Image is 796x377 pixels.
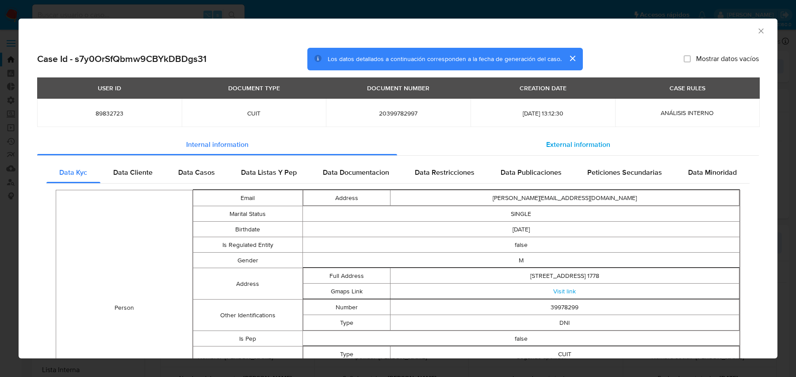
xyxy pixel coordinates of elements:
input: Mostrar datos vacíos [684,55,691,62]
td: Full Address [303,268,390,284]
span: Los datos detallados a continuación corresponden a la fecha de generación del caso. [328,54,562,63]
td: Is Pep [193,331,302,346]
h2: Case Id - s7y0OrSfQbmw9CBYkDBDgs31 [37,53,207,65]
div: DOCUMENT NUMBER [362,81,435,96]
span: ANÁLISIS INTERNO [661,108,714,117]
td: [PERSON_NAME][EMAIL_ADDRESS][DOMAIN_NAME] [390,190,739,206]
td: Address [303,190,390,206]
td: Type [303,315,390,331]
span: Data Restricciones [415,167,475,177]
span: Data Kyc [59,167,87,177]
td: Other Identifications [193,300,302,331]
span: CUIT [192,109,316,117]
span: External information [546,139,610,150]
div: USER ID [92,81,126,96]
div: DOCUMENT TYPE [223,81,285,96]
td: [DATE] [302,222,740,237]
div: CREATION DATE [514,81,572,96]
span: Internal information [186,139,249,150]
span: Peticiones Secundarias [587,167,662,177]
td: M [302,253,740,268]
span: 20399782997 [337,109,460,117]
td: 39978299 [390,300,739,315]
td: DNI [390,315,739,331]
td: Number [303,300,390,315]
td: Birthdate [193,222,302,237]
td: false [302,237,740,253]
div: closure-recommendation-modal [19,19,777,358]
td: Email [193,190,302,206]
span: Data Listas Y Pep [241,167,297,177]
td: Gmaps Link [303,284,390,299]
td: CUIT [390,346,739,362]
div: Detailed internal info [46,162,750,183]
a: Visit link [553,287,576,296]
td: Address [193,268,302,300]
td: false [302,331,740,346]
button: Cerrar ventana [757,27,765,35]
span: [DATE] 13:12:30 [481,109,605,117]
td: SINGLE [302,206,740,222]
div: CASE RULES [664,81,711,96]
td: Type [303,346,390,362]
td: Is Regulated Entity [193,237,302,253]
td: Gender [193,253,302,268]
span: Data Casos [178,167,215,177]
span: Data Publicaciones [501,167,562,177]
span: Mostrar datos vacíos [696,54,759,63]
div: Detailed info [37,134,759,155]
button: cerrar [562,48,583,69]
span: Data Documentacion [323,167,389,177]
td: [STREET_ADDRESS] 1778 [390,268,739,284]
td: Marital Status [193,206,302,222]
span: Data Cliente [113,167,153,177]
span: 89832723 [48,109,171,117]
span: Data Minoridad [688,167,737,177]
